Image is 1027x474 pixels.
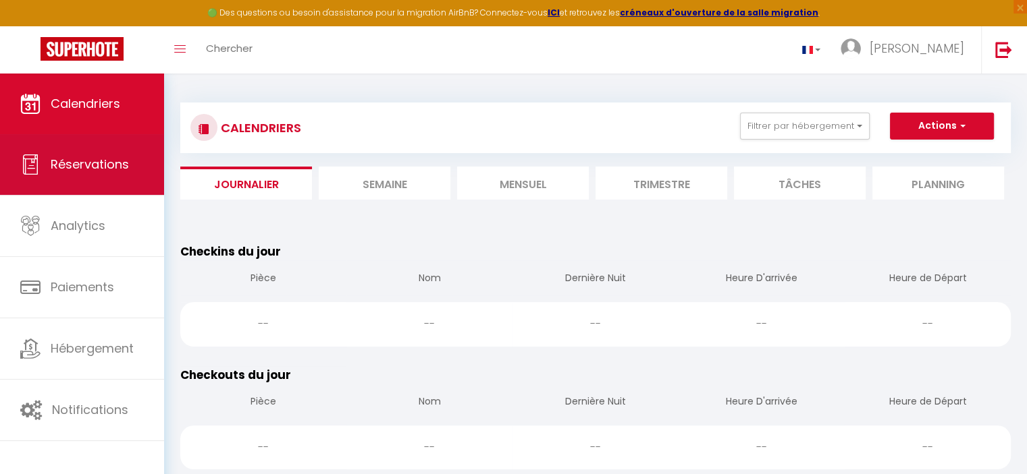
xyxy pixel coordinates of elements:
li: Tâches [734,167,866,200]
img: logout [995,41,1012,58]
a: ... [PERSON_NAME] [831,26,981,73]
button: Actions [890,113,994,140]
li: Semaine [319,167,450,200]
div: -- [180,302,346,346]
span: Hébergement [51,340,134,357]
th: Pièce [180,384,346,422]
span: Réservations [51,156,129,173]
th: Nom [346,384,512,422]
a: créneaux d'ouverture de la salle migration [620,7,818,18]
div: -- [180,425,346,469]
th: Nom [346,260,512,299]
span: Checkins du jour [180,243,281,260]
li: Mensuel [457,167,589,200]
th: Heure D'arrivée [679,384,845,422]
a: Chercher [196,26,263,73]
div: -- [346,302,512,346]
button: Filtrer par hébergement [740,113,870,140]
div: -- [512,425,679,469]
th: Pièce [180,260,346,299]
span: Paiements [51,278,114,295]
span: Analytics [51,217,105,234]
li: Trimestre [596,167,727,200]
div: -- [679,425,845,469]
th: Heure D'arrivée [679,260,845,299]
span: [PERSON_NAME] [870,40,964,57]
button: Ouvrir le widget de chat LiveChat [11,5,51,46]
th: Heure de Départ [845,384,1011,422]
div: -- [346,425,512,469]
div: -- [845,302,1011,346]
span: Calendriers [51,95,120,112]
h3: CALENDRIERS [217,113,301,143]
div: -- [845,425,1011,469]
th: Heure de Départ [845,260,1011,299]
li: Journalier [180,167,312,200]
th: Dernière Nuit [512,384,679,422]
div: -- [512,302,679,346]
a: ICI [548,7,560,18]
div: -- [679,302,845,346]
img: Super Booking [41,37,124,61]
span: Notifications [52,401,128,418]
li: Planning [872,167,1004,200]
span: Chercher [206,41,253,55]
th: Dernière Nuit [512,260,679,299]
span: Checkouts du jour [180,367,291,383]
img: ... [841,38,861,59]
